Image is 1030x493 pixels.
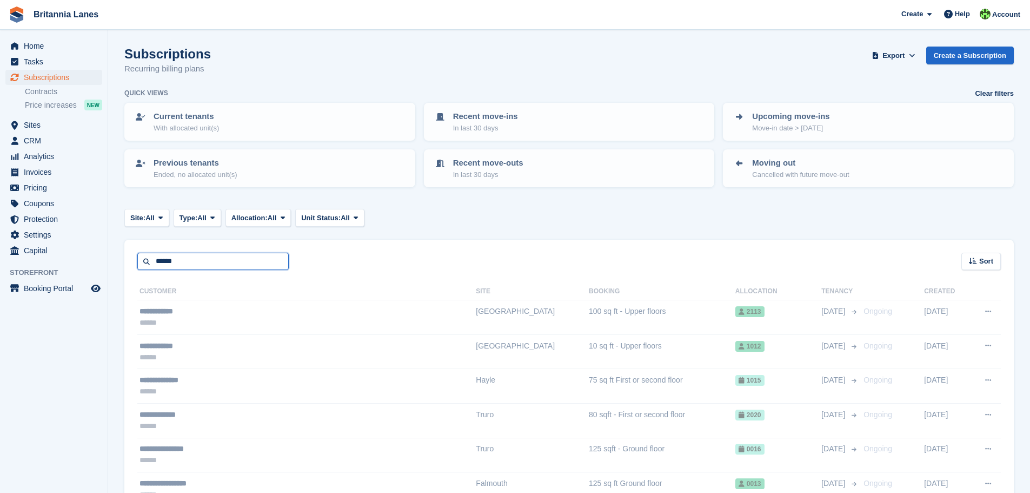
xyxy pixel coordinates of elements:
span: Help [955,9,970,19]
p: Upcoming move-ins [752,110,829,123]
span: Protection [24,212,89,227]
span: Create [901,9,923,19]
img: Robert Parr [980,9,991,19]
a: Upcoming move-ins Move-in date > [DATE] [724,104,1013,140]
a: Preview store [89,282,102,295]
img: stora-icon-8386f47178a22dfd0bd8f6a31ec36ba5ce8667c1dd55bd0f319d3a0aa187defe.svg [9,6,25,23]
p: Recent move-ins [453,110,518,123]
a: Create a Subscription [926,47,1014,64]
span: CRM [24,133,89,148]
a: menu [5,54,102,69]
p: Cancelled with future move-out [752,169,849,180]
span: Subscriptions [24,70,89,85]
a: menu [5,38,102,54]
a: menu [5,117,102,133]
a: menu [5,243,102,258]
a: Moving out Cancelled with future move-out [724,150,1013,186]
p: With allocated unit(s) [154,123,219,134]
h1: Subscriptions [124,47,211,61]
p: Moving out [752,157,849,169]
a: menu [5,133,102,148]
a: Current tenants With allocated unit(s) [125,104,414,140]
a: Recent move-ins In last 30 days [425,104,714,140]
a: menu [5,70,102,85]
span: Pricing [24,180,89,195]
p: In last 30 days [453,169,523,180]
a: Previous tenants Ended, no allocated unit(s) [125,150,414,186]
a: Contracts [25,87,102,97]
span: Coupons [24,196,89,211]
span: Sites [24,117,89,133]
a: menu [5,180,102,195]
a: menu [5,281,102,296]
a: menu [5,196,102,211]
span: Storefront [10,267,108,278]
span: Booking Portal [24,281,89,296]
span: Analytics [24,149,89,164]
p: Recurring billing plans [124,63,211,75]
a: menu [5,149,102,164]
a: Recent move-outs In last 30 days [425,150,714,186]
span: Export [882,50,905,61]
span: Home [24,38,89,54]
a: menu [5,165,102,180]
span: Invoices [24,165,89,180]
p: Recent move-outs [453,157,523,169]
a: menu [5,212,102,227]
a: Britannia Lanes [29,5,103,23]
a: Price increases NEW [25,99,102,111]
p: In last 30 days [453,123,518,134]
span: Tasks [24,54,89,69]
span: Price increases [25,100,77,110]
span: Settings [24,227,89,242]
p: Move-in date > [DATE] [752,123,829,134]
p: Ended, no allocated unit(s) [154,169,237,180]
a: menu [5,227,102,242]
a: Clear filters [975,88,1014,99]
p: Current tenants [154,110,219,123]
span: Account [992,9,1020,20]
div: NEW [84,100,102,110]
p: Previous tenants [154,157,237,169]
h6: Quick views [124,88,168,98]
button: Export [870,47,918,64]
span: Capital [24,243,89,258]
